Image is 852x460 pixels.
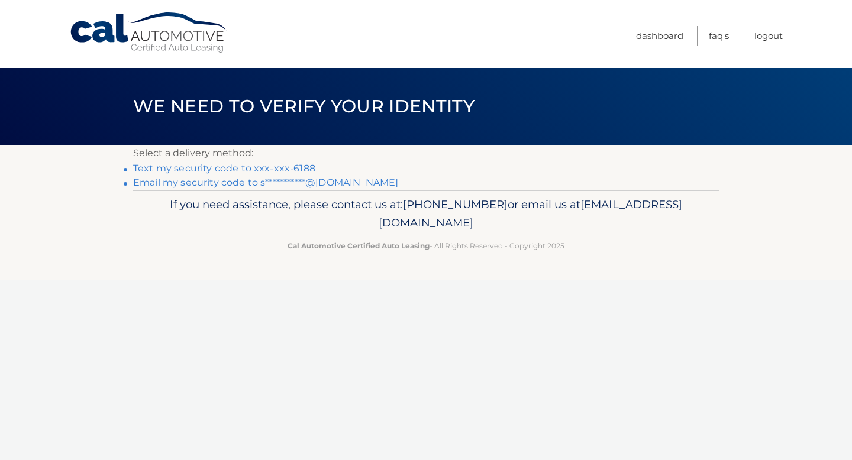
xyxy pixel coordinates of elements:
span: [PHONE_NUMBER] [403,197,508,211]
a: Dashboard [636,26,683,46]
a: Cal Automotive [69,12,229,54]
a: Text my security code to xxx-xxx-6188 [133,163,315,174]
strong: Cal Automotive Certified Auto Leasing [288,241,430,250]
p: - All Rights Reserved - Copyright 2025 [141,239,711,252]
p: If you need assistance, please contact us at: or email us at [141,195,711,233]
a: Logout [754,26,783,46]
span: We need to verify your identity [133,95,475,117]
a: FAQ's [709,26,729,46]
p: Select a delivery method: [133,145,719,161]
